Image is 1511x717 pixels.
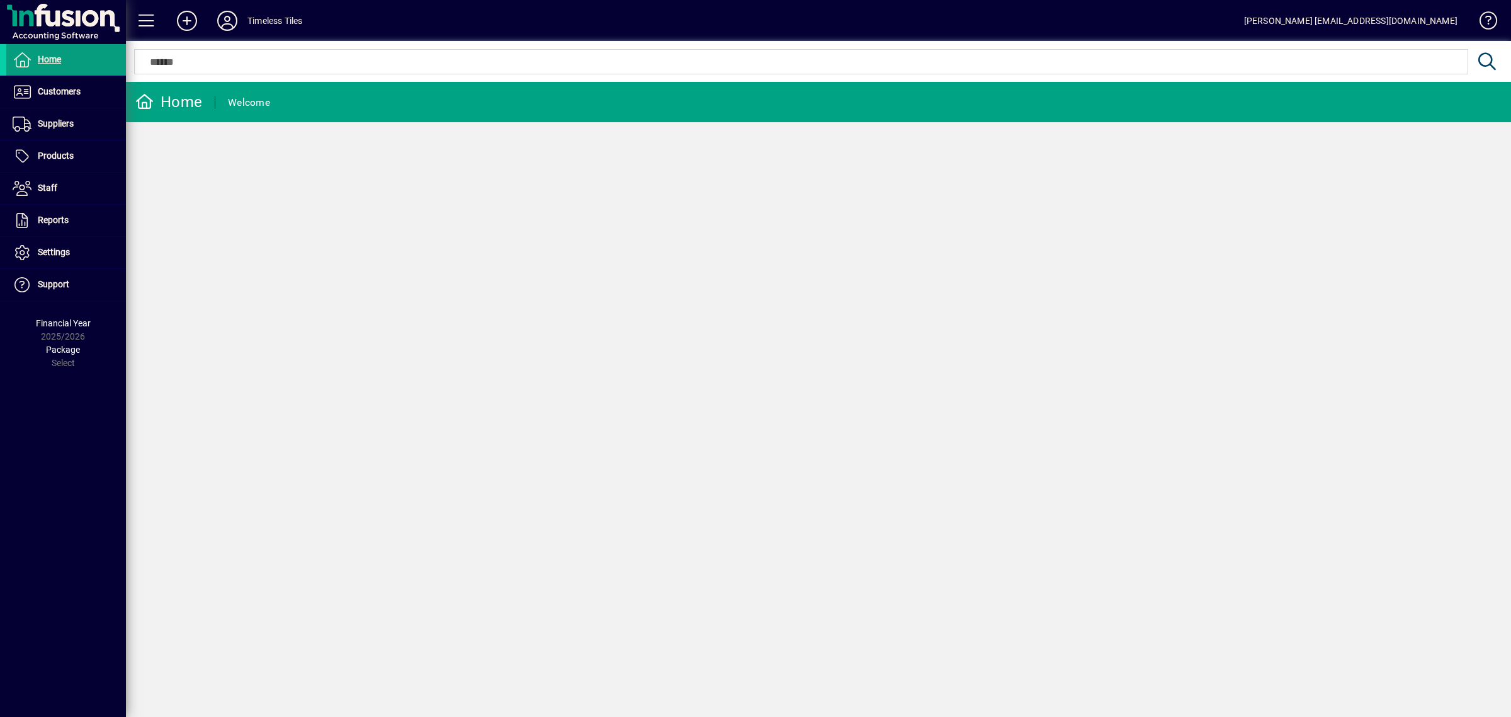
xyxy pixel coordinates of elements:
[228,93,270,113] div: Welcome
[46,345,80,355] span: Package
[6,269,126,301] a: Support
[1470,3,1495,43] a: Knowledge Base
[247,11,302,31] div: Timeless Tiles
[6,76,126,108] a: Customers
[6,205,126,236] a: Reports
[38,118,74,129] span: Suppliers
[6,173,126,204] a: Staff
[36,318,91,328] span: Financial Year
[38,247,70,257] span: Settings
[38,279,69,289] span: Support
[135,92,202,112] div: Home
[6,108,126,140] a: Suppliers
[6,237,126,268] a: Settings
[167,9,207,32] button: Add
[207,9,247,32] button: Profile
[38,215,69,225] span: Reports
[1244,11,1457,31] div: [PERSON_NAME] [EMAIL_ADDRESS][DOMAIN_NAME]
[38,86,81,96] span: Customers
[6,141,126,172] a: Products
[38,54,61,64] span: Home
[38,183,57,193] span: Staff
[38,151,74,161] span: Products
